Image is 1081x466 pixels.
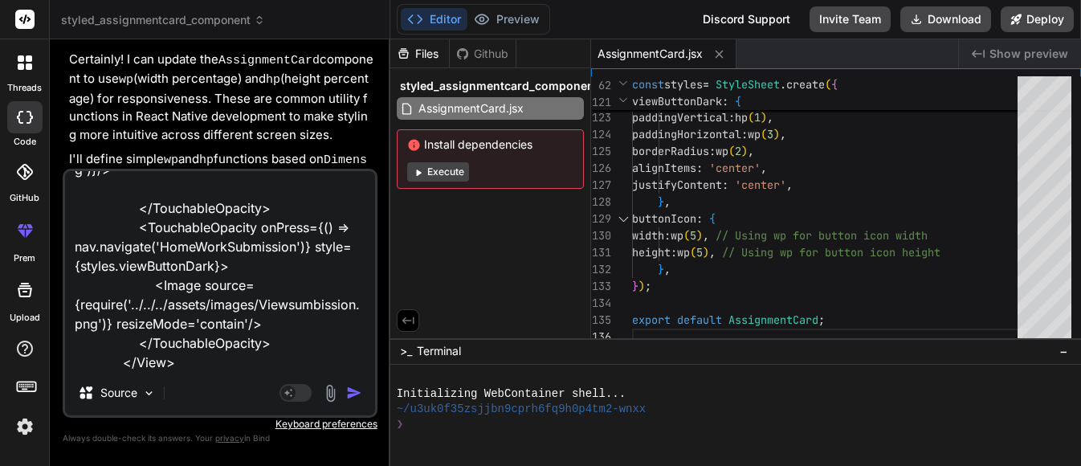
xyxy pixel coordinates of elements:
[741,127,748,141] span: :
[728,144,735,158] span: (
[761,127,767,141] span: (
[735,144,741,158] span: 2
[690,228,696,243] span: 5
[591,278,611,295] div: 133
[215,433,244,443] span: privacy
[709,211,716,226] span: {
[690,245,696,260] span: (
[722,94,728,108] span: :
[346,385,362,401] img: icon
[10,311,40,325] label: Upload
[748,110,754,125] span: (
[677,313,722,327] span: default
[671,228,683,243] span: wp
[100,385,137,401] p: Source
[632,110,728,125] span: paddingVertical
[397,402,647,417] span: ~/u3uk0f35zsjjbn9cprh6fq9h0p4tm2-wnxx
[693,6,800,32] div: Discord Support
[664,262,671,276] span: ,
[400,343,412,359] span: >_
[671,245,677,260] span: :
[831,77,838,92] span: {
[65,171,375,370] textarea: <View style={styles.buttonRow}> <TouchableOpacity style={styles.viewButton}> <Image source={requi...
[591,227,611,244] div: 130
[735,94,741,108] span: {
[591,329,611,345] div: 136
[632,178,722,192] span: justifyContent
[63,431,377,446] p: Always double-check its answers. Your in Bind
[900,6,991,32] button: Download
[786,77,825,92] span: create
[728,313,818,327] span: AssignmentCard
[709,144,716,158] span: :
[709,161,761,175] span: 'center'
[591,94,611,111] span: 121
[632,77,664,92] span: const
[722,178,728,192] span: :
[716,77,780,92] span: StyleSheet
[638,279,645,293] span: )
[591,177,611,194] div: 127
[716,228,928,243] span: // Using wp for button icon width
[591,261,611,278] div: 132
[632,211,696,226] span: buttonIcon
[591,143,611,160] div: 125
[397,417,403,432] span: ❯
[142,386,156,400] img: Pick Models
[199,153,214,167] code: hp
[591,109,611,126] div: 123
[741,144,748,158] span: )
[761,161,767,175] span: ,
[722,245,940,260] span: // Using wp for button icon height
[1059,343,1068,359] span: −
[10,191,39,205] label: GitHub
[780,127,786,141] span: ,
[63,418,377,431] p: Keyboard preferences
[591,211,611,227] div: 129
[664,228,671,243] span: :
[810,6,891,32] button: Invite Team
[696,161,703,175] span: :
[632,245,671,260] span: height
[989,46,1068,62] span: Show preview
[69,150,374,229] p: I'll define simple and functions based on and then apply them to the relevant styles like width, ...
[266,73,280,87] code: hp
[1001,6,1074,32] button: Deploy
[703,245,709,260] span: )
[632,313,671,327] span: export
[591,126,611,143] div: 124
[716,144,728,158] span: wp
[632,228,664,243] span: width
[645,279,651,293] span: ;
[703,228,709,243] span: ,
[61,12,265,28] span: styled_assignmentcard_component
[735,110,748,125] span: hp
[591,295,611,312] div: 134
[632,161,696,175] span: alignItems
[658,194,664,209] span: }
[754,110,761,125] span: 1
[119,73,133,87] code: wp
[390,46,449,62] div: Files
[14,135,36,149] label: code
[664,194,671,209] span: ,
[591,194,611,211] div: 128
[7,81,42,95] label: threads
[709,245,716,260] span: ,
[696,245,703,260] span: 5
[613,211,634,227] div: Click to collapse the range.
[14,251,35,265] label: prem
[825,77,831,92] span: (
[164,153,178,167] code: wp
[591,77,611,94] span: 62
[664,77,703,92] span: styles
[591,244,611,261] div: 131
[748,144,754,158] span: ,
[591,312,611,329] div: 135
[417,99,525,118] span: AssignmentCard.jsx
[450,46,516,62] div: Github
[407,137,573,153] span: Install dependencies
[696,228,703,243] span: )
[767,127,773,141] span: 3
[69,51,374,145] p: Certainly! I can update the component to use (width percentage) and (height percentage) for respo...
